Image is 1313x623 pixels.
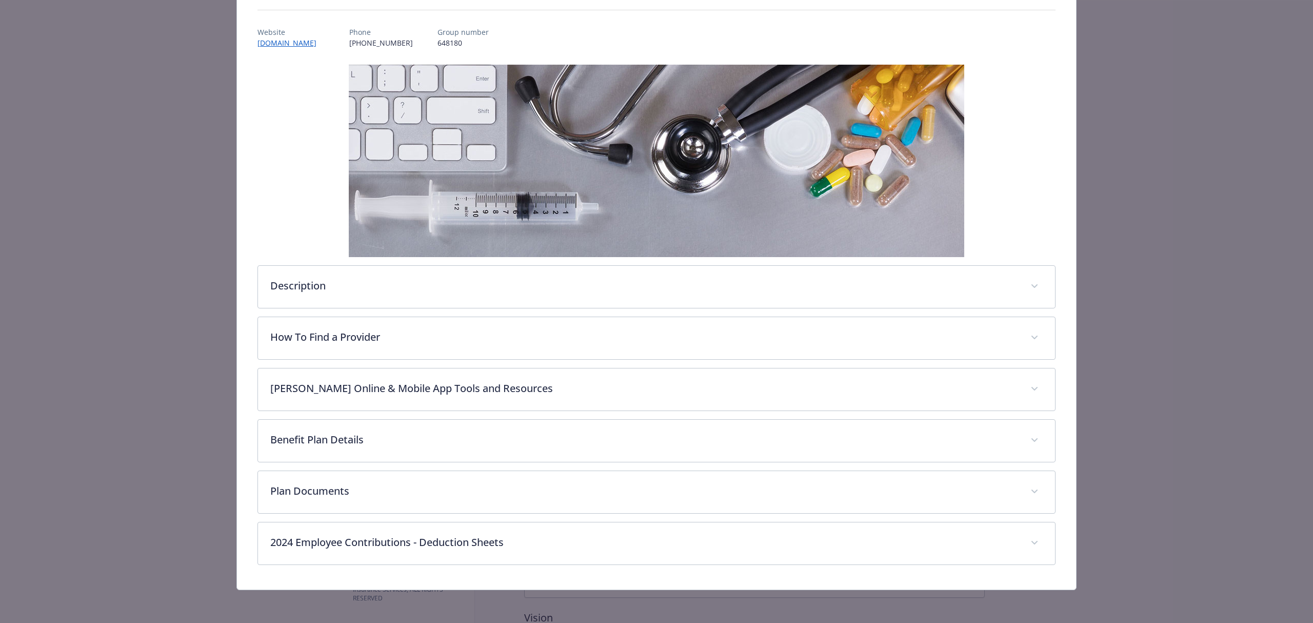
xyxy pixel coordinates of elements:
[258,471,1055,513] div: Plan Documents
[270,278,1018,294] p: Description
[258,420,1055,462] div: Benefit Plan Details
[349,37,413,48] p: [PHONE_NUMBER]
[270,483,1018,499] p: Plan Documents
[349,27,413,37] p: Phone
[437,37,489,48] p: 648180
[257,27,325,37] p: Website
[257,38,325,48] a: [DOMAIN_NAME]
[270,381,1018,396] p: [PERSON_NAME] Online & Mobile App Tools and Resources
[270,329,1018,345] p: How To Find a Provider
[270,535,1018,550] p: 2024 Employee Contributions - Deduction Sheets
[437,27,489,37] p: Group number
[349,65,964,257] img: banner
[258,266,1055,308] div: Description
[258,368,1055,411] div: [PERSON_NAME] Online & Mobile App Tools and Resources
[258,317,1055,359] div: How To Find a Provider
[270,432,1018,447] p: Benefit Plan Details
[258,522,1055,564] div: 2024 Employee Contributions - Deduction Sheets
